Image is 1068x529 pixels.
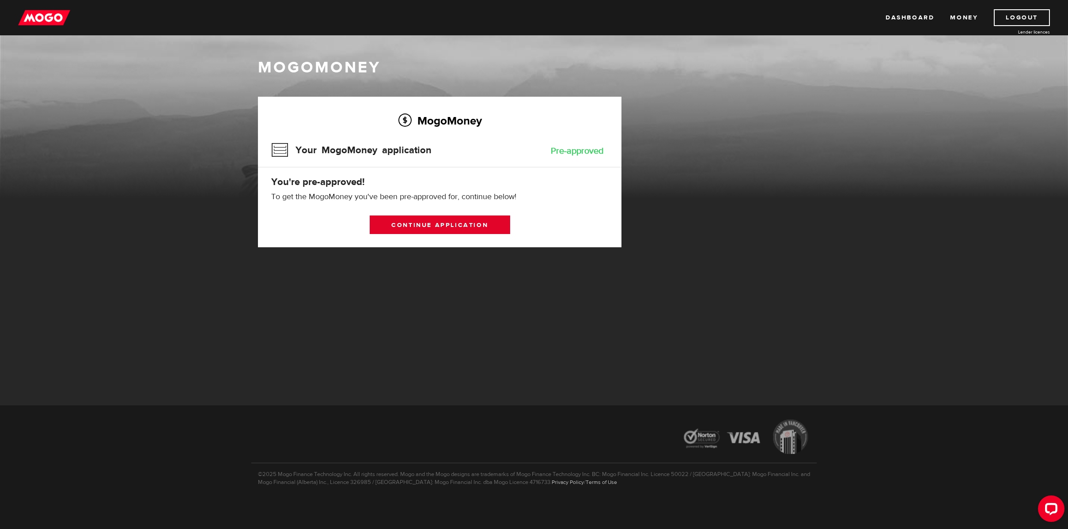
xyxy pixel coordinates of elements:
p: ©2025 Mogo Finance Technology Inc. All rights reserved. Mogo and the Mogo designs are trademarks ... [251,463,817,486]
a: Privacy Policy [552,479,584,486]
h2: MogoMoney [271,111,608,130]
h4: You're pre-approved! [271,176,608,188]
p: To get the MogoMoney you've been pre-approved for, continue below! [271,192,608,202]
img: legal-icons-92a2ffecb4d32d839781d1b4e4802d7b.png [675,413,817,463]
h1: MogoMoney [258,58,810,77]
a: Money [950,9,978,26]
a: Terms of Use [586,479,617,486]
a: Dashboard [886,9,934,26]
img: mogo_logo-11ee424be714fa7cbb0f0f49df9e16ec.png [18,9,70,26]
iframe: LiveChat chat widget [1031,492,1068,529]
a: Logout [994,9,1050,26]
a: Lender licences [984,29,1050,35]
a: Continue application [370,215,510,234]
div: Pre-approved [551,147,604,155]
h3: Your MogoMoney application [271,139,432,162]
